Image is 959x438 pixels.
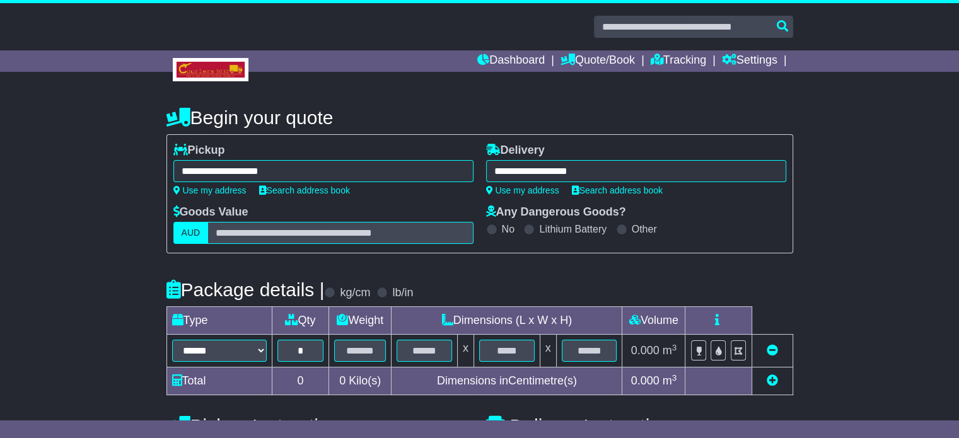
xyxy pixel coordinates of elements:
span: 0.000 [631,374,660,387]
td: Dimensions (L x W x H) [392,307,622,335]
h4: Package details | [166,279,325,300]
h4: Delivery Instructions [486,415,793,436]
td: Total [166,367,272,395]
span: 0.000 [631,344,660,357]
h4: Begin your quote [166,107,793,128]
h4: Pickup Instructions [166,415,474,436]
td: x [457,335,474,367]
label: Other [632,223,657,235]
sup: 3 [672,343,677,352]
td: Volume [622,307,685,335]
span: 0 [339,374,346,387]
a: Dashboard [477,50,545,72]
a: Remove this item [767,344,778,357]
a: Tracking [651,50,706,72]
a: Quote/Book [561,50,635,72]
label: Any Dangerous Goods? [486,205,626,219]
a: Add new item [767,374,778,387]
label: Delivery [486,144,545,158]
label: Goods Value [173,205,248,219]
label: No [502,223,514,235]
a: Use my address [486,185,559,195]
label: AUD [173,222,209,244]
label: kg/cm [340,286,370,300]
td: Kilo(s) [329,367,392,395]
a: Search address book [259,185,350,195]
td: Dimensions in Centimetre(s) [392,367,622,395]
td: x [540,335,556,367]
span: m [663,344,677,357]
td: 0 [272,367,329,395]
label: Lithium Battery [539,223,607,235]
td: Type [166,307,272,335]
td: Weight [329,307,392,335]
a: Settings [722,50,777,72]
td: Qty [272,307,329,335]
label: Pickup [173,144,225,158]
span: m [663,374,677,387]
sup: 3 [672,373,677,383]
a: Use my address [173,185,247,195]
a: Search address book [572,185,663,195]
label: lb/in [392,286,413,300]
